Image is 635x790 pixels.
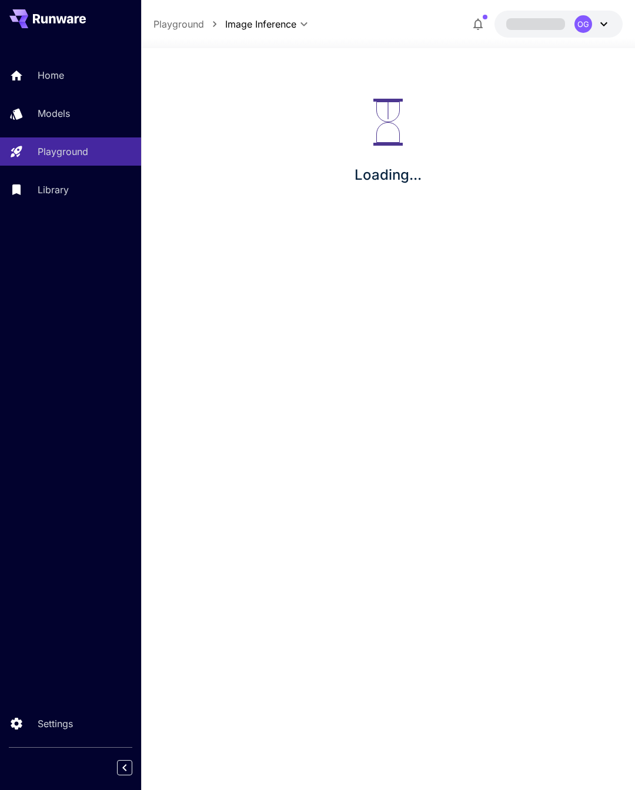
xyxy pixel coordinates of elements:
p: Settings [38,717,73,731]
div: Collapse sidebar [126,757,141,778]
div: OG [574,15,592,33]
nav: breadcrumb [153,17,225,31]
span: Image Inference [225,17,296,31]
button: OG [494,11,623,38]
p: Models [38,106,70,120]
p: Library [38,183,69,197]
p: Playground [38,144,88,159]
p: Home [38,68,64,82]
a: Playground [153,17,204,31]
button: Collapse sidebar [117,760,132,775]
p: Loading... [355,164,422,186]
